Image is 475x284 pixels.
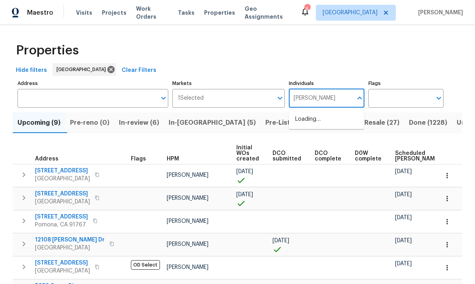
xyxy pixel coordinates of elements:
[35,190,90,198] span: [STREET_ADDRESS]
[167,218,208,224] span: [PERSON_NAME]
[119,63,160,78] button: Clear Filters
[16,46,79,54] span: Properties
[315,151,341,162] span: DCO complete
[167,195,208,201] span: [PERSON_NAME]
[131,156,146,162] span: Flags
[35,198,90,206] span: [GEOGRAPHIC_DATA]
[289,110,364,129] div: Loading…
[18,81,168,86] label: Address
[364,117,399,128] span: Resale (27)
[323,9,378,17] span: [GEOGRAPHIC_DATA]
[18,117,60,128] span: Upcoming (9)
[158,93,169,104] button: Open
[53,63,116,76] div: [GEOGRAPHIC_DATA]
[70,117,109,128] span: Pre-reno (0)
[167,156,179,162] span: HPM
[102,9,127,17] span: Projects
[395,192,412,197] span: [DATE]
[35,175,90,183] span: [GEOGRAPHIC_DATA]
[236,192,253,197] span: [DATE]
[273,151,301,162] span: DCO submitted
[395,151,440,162] span: Scheduled [PERSON_NAME]
[122,66,156,75] span: Clear Filters
[27,9,53,17] span: Maestro
[119,117,159,128] span: In-review (6)
[395,238,412,243] span: [DATE]
[131,260,160,270] span: OD Select
[35,156,58,162] span: Address
[13,63,50,78] button: Hide filters
[265,117,311,128] span: Pre-Listing (0)
[245,5,291,21] span: Geo Assignments
[395,215,412,220] span: [DATE]
[273,238,289,243] span: [DATE]
[274,93,286,104] button: Open
[354,93,365,104] button: Close
[395,261,412,267] span: [DATE]
[35,244,105,252] span: [GEOGRAPHIC_DATA]
[289,81,364,86] label: Individuals
[172,81,285,86] label: Markets
[355,151,382,162] span: D0W complete
[169,117,256,128] span: In-[GEOGRAPHIC_DATA] (5)
[236,145,259,162] span: Initial WOs created
[16,66,47,75] span: Hide filters
[35,267,90,275] span: [GEOGRAPHIC_DATA]
[136,5,168,21] span: Work Orders
[35,259,90,267] span: [STREET_ADDRESS]
[433,93,444,104] button: Open
[395,169,412,174] span: [DATE]
[236,169,253,174] span: [DATE]
[35,221,88,229] span: Pomona, CA 91767
[167,241,208,247] span: [PERSON_NAME]
[35,213,88,221] span: [STREET_ADDRESS]
[204,9,235,17] span: Properties
[178,10,195,15] span: Tasks
[56,66,109,73] span: [GEOGRAPHIC_DATA]
[415,9,463,17] span: [PERSON_NAME]
[35,167,90,175] span: [STREET_ADDRESS]
[289,89,352,108] input: Search ...
[167,265,208,270] span: [PERSON_NAME]
[167,172,208,178] span: [PERSON_NAME]
[76,9,92,17] span: Visits
[178,95,204,102] span: 1 Selected
[368,81,444,86] label: Flags
[409,117,447,128] span: Done (1228)
[35,236,105,244] span: 12108 [PERSON_NAME] Dr
[304,5,310,13] div: 6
